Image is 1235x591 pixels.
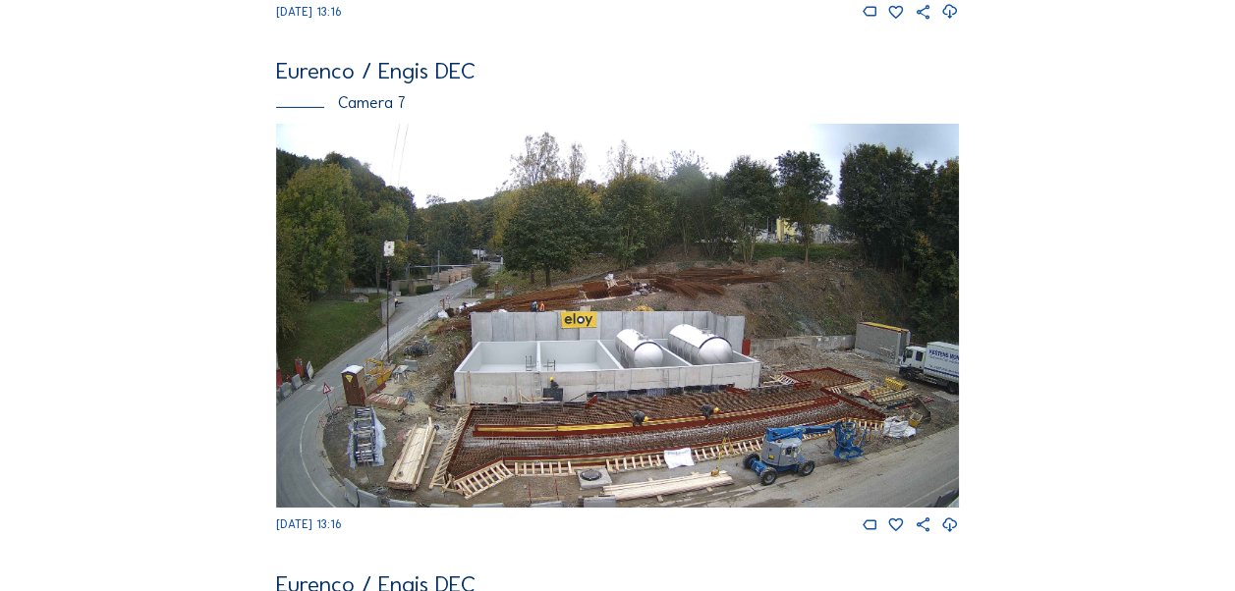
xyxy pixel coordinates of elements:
[276,5,342,19] span: [DATE] 13:16
[276,517,342,531] span: [DATE] 13:16
[276,124,959,508] img: Image
[276,94,959,110] div: Camera 7
[276,60,959,82] div: Eurenco / Engis DEC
